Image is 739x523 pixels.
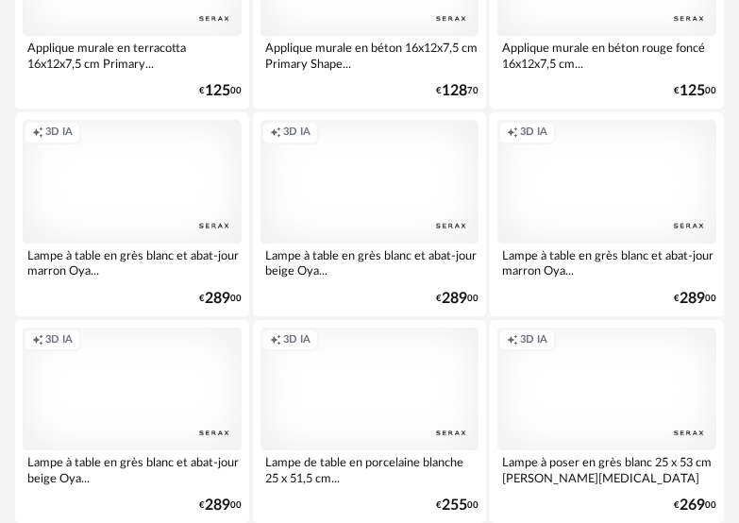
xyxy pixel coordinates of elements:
span: 289 [442,293,467,305]
span: 128 [442,85,467,97]
a: Creation icon 3D IA Lampe à table en grès blanc et abat-jour beige Oya... €28900 [253,112,487,315]
span: 3D IA [45,126,73,140]
div: € 70 [436,85,479,97]
div: € 00 [199,85,242,97]
div: € 00 [674,293,716,305]
div: Lampe à table en grès blanc et abat-jour marron Oya... [497,244,716,281]
a: Creation icon 3D IA Lampe à table en grès blanc et abat-jour marron Oya... €28900 [490,112,724,315]
span: 3D IA [45,333,73,347]
span: Creation icon [270,333,281,347]
span: 125 [680,85,705,97]
div: € 00 [674,499,716,512]
span: Creation icon [32,126,43,140]
span: 269 [680,499,705,512]
span: 289 [680,293,705,305]
a: Creation icon 3D IA Lampe de table en porcelaine blanche 25 x 51,5 cm... €25500 [253,320,487,523]
span: Creation icon [32,333,43,347]
span: 3D IA [283,126,311,140]
div: € 00 [199,499,242,512]
div: Lampe de table en porcelaine blanche 25 x 51,5 cm... [260,450,479,488]
a: Creation icon 3D IA Lampe à poser en grès blanc 25 x 53 cm [PERSON_NAME][MEDICAL_DATA] €26900 [490,320,724,523]
div: Applique murale en béton rouge foncé 16x12x7,5 cm... [497,36,716,74]
span: 289 [205,499,230,512]
div: € 00 [436,499,479,512]
span: 3D IA [520,126,547,140]
span: 125 [205,85,230,97]
div: Applique murale en terracotta 16x12x7,5 cm Primary... [23,36,242,74]
span: Creation icon [270,126,281,140]
span: 3D IA [283,333,311,347]
span: 255 [442,499,467,512]
span: 289 [205,293,230,305]
span: Creation icon [507,126,518,140]
div: € 00 [674,85,716,97]
div: Lampe à poser en grès blanc 25 x 53 cm [PERSON_NAME][MEDICAL_DATA] [497,450,716,488]
div: Applique murale en béton 16x12x7,5 cm Primary Shape... [260,36,479,74]
div: € 00 [199,293,242,305]
span: 3D IA [520,333,547,347]
div: € 00 [436,293,479,305]
a: Creation icon 3D IA Lampe à table en grès blanc et abat-jour beige Oya... €28900 [15,320,249,523]
div: Lampe à table en grès blanc et abat-jour marron Oya... [23,244,242,281]
div: Lampe à table en grès blanc et abat-jour beige Oya... [23,450,242,488]
div: Lampe à table en grès blanc et abat-jour beige Oya... [260,244,479,281]
span: Creation icon [507,333,518,347]
a: Creation icon 3D IA Lampe à table en grès blanc et abat-jour marron Oya... €28900 [15,112,249,315]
